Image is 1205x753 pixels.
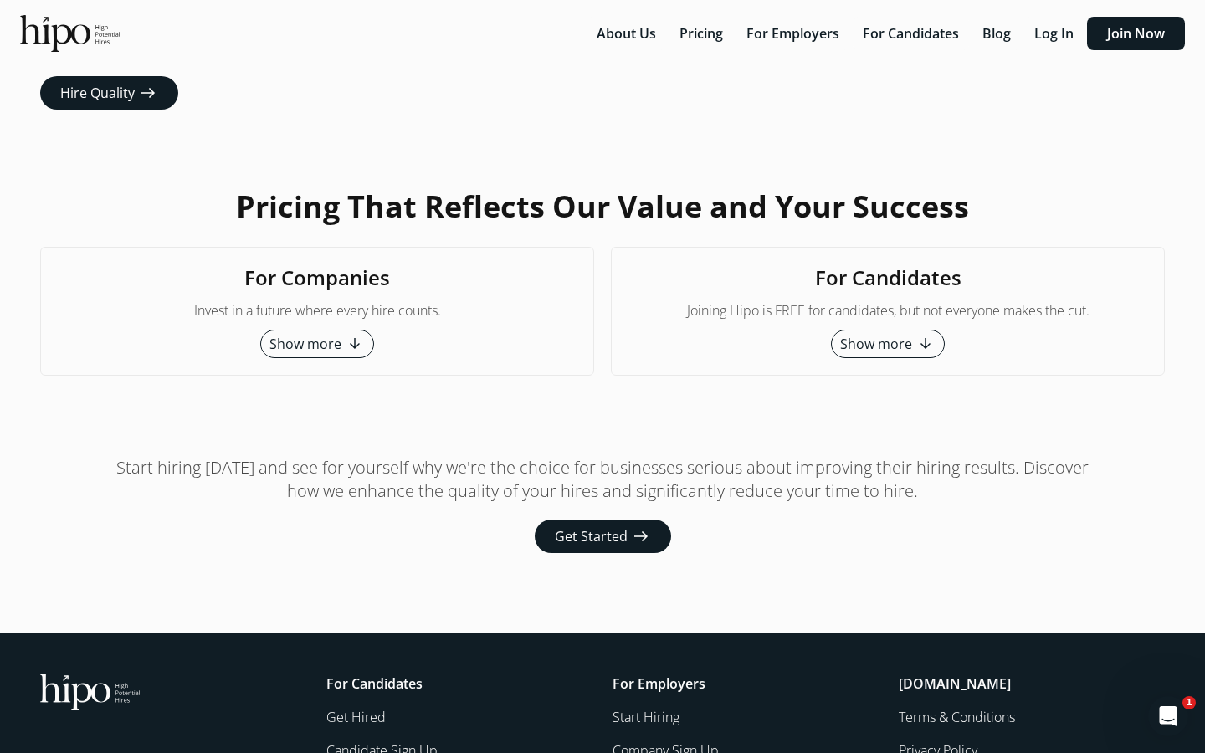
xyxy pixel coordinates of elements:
img: official-logo [20,15,120,52]
button: Get Started arrow_right_alt [535,520,671,553]
button: Hire Quality arrow_right_alt [40,76,178,110]
span: Show more [269,334,341,354]
span: arrow_downward_alt [915,334,936,354]
button: About Us [587,17,666,50]
a: About Us [587,24,669,43]
button: Show more arrow_downward_alt [260,330,374,358]
button: Show more arrow_downward_alt [831,330,945,358]
span: arrow_right_alt [138,83,158,103]
p: Start hiring [DATE] and see for yourself why we're the choice for businesses serious about improv... [100,456,1105,503]
button: Log In [1024,17,1084,50]
a: Pricing [669,24,736,43]
a: For Candidates [853,24,972,43]
h5: For Candidates [326,674,592,694]
span: Show more [840,334,912,354]
button: Join Now [1087,17,1185,50]
p: Joining Hipo is FREE for candidates, but not everyone makes the cut. [687,300,1090,321]
a: Blog [972,24,1024,43]
h5: For Employers [613,674,879,694]
a: Start Hiring [613,707,879,727]
img: official-logo [40,674,140,710]
button: Blog [972,17,1021,50]
iframe: Intercom live chat [1148,696,1188,736]
a: For Employers [736,24,853,43]
h1: Pricing That Reflects Our Value and Your Success [236,190,969,223]
h5: [DOMAIN_NAME] [899,674,1165,694]
a: Join Now [1087,24,1185,43]
a: Get Hired [326,707,592,727]
button: For Candidates [853,17,969,50]
button: For Employers [736,17,849,50]
span: Get Started [555,526,628,546]
button: Pricing [669,17,733,50]
span: arrow_downward_alt [345,334,365,354]
span: 1 [1182,696,1196,709]
span: arrow_right_alt [631,526,651,546]
a: Terms & Conditions [899,707,1165,727]
h2: For Companies [244,264,390,291]
p: Invest in a future where every hire counts. [194,300,441,321]
a: Log In [1024,24,1087,43]
h2: For Candidates [815,264,961,291]
span: Hire Quality [60,83,135,103]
